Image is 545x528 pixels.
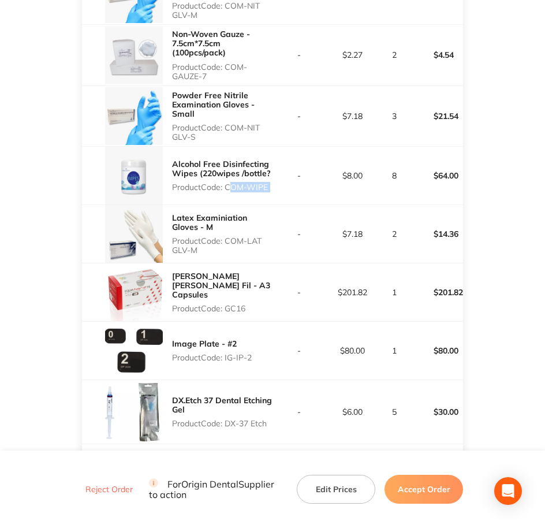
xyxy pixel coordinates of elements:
[82,444,272,478] td: Message: -
[172,213,247,232] a: Latex Examiniation Gloves - M
[327,171,379,180] p: $8.00
[273,288,326,297] p: -
[273,229,326,239] p: -
[172,183,272,192] p: Product Code: COM-WIPE
[172,62,272,81] p: Product Code: COM-GAUZE-7
[105,87,163,145] img: eGxtYmowbQ
[410,220,463,248] p: $14.36
[380,111,409,121] p: 3
[172,90,255,119] a: Powder Free Nitrile Examination Gloves - Small
[105,380,163,443] img: c2VxOXE0Yw
[172,1,272,20] p: Product Code: COM-NIT GLV-M
[172,304,272,313] p: Product Code: GC16
[327,111,379,121] p: $7.18
[172,29,250,58] a: Non-Woven Gauze - 7.5cm*7.5cm (100pcs/pack)
[273,50,326,60] p: -
[105,147,163,204] img: OW9qdnJ4MA
[410,41,463,69] p: $4.54
[172,419,272,428] p: Product Code: DX-37 Etch
[410,398,463,426] p: $30.00
[82,485,136,495] button: Reject Order
[105,322,163,380] img: bXFha2pzYg
[105,27,163,84] img: ZWx4ZWNzbw
[327,229,379,239] p: $7.18
[105,263,163,321] img: ZXpib2ZpZg
[172,339,237,349] a: Image Plate - #2
[327,288,379,297] p: $201.82
[380,171,409,180] p: 8
[410,102,463,130] p: $21.54
[273,346,326,355] p: -
[380,229,409,239] p: 2
[385,475,463,504] button: Accept Order
[410,337,463,365] p: $80.00
[327,407,379,417] p: $6.00
[273,407,326,417] p: -
[172,353,252,362] p: Product Code: IG-IP-2
[149,478,283,500] p: For Origin Dental Supplier to action
[380,50,409,60] p: 2
[410,278,463,306] p: $201.82
[172,159,271,179] a: Alcohol Free Disinfecting Wipes (220wipes /bottle?
[273,111,326,121] p: -
[380,288,409,297] p: 1
[297,475,375,504] button: Edit Prices
[380,346,409,355] p: 1
[380,407,409,417] p: 5
[172,236,272,255] p: Product Code: COM-LAT GLV-M
[494,477,522,505] div: Open Intercom Messenger
[172,395,272,415] a: DX.Etch 37 Dental Etching Gel
[273,171,326,180] p: -
[410,162,463,189] p: $64.00
[327,346,379,355] p: $80.00
[105,205,163,263] img: eTlzYzZieQ
[327,50,379,60] p: $2.27
[172,271,270,300] a: [PERSON_NAME] [PERSON_NAME] Fil - A3 Capsules
[172,123,272,142] p: Product Code: COM-NIT GLV-S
